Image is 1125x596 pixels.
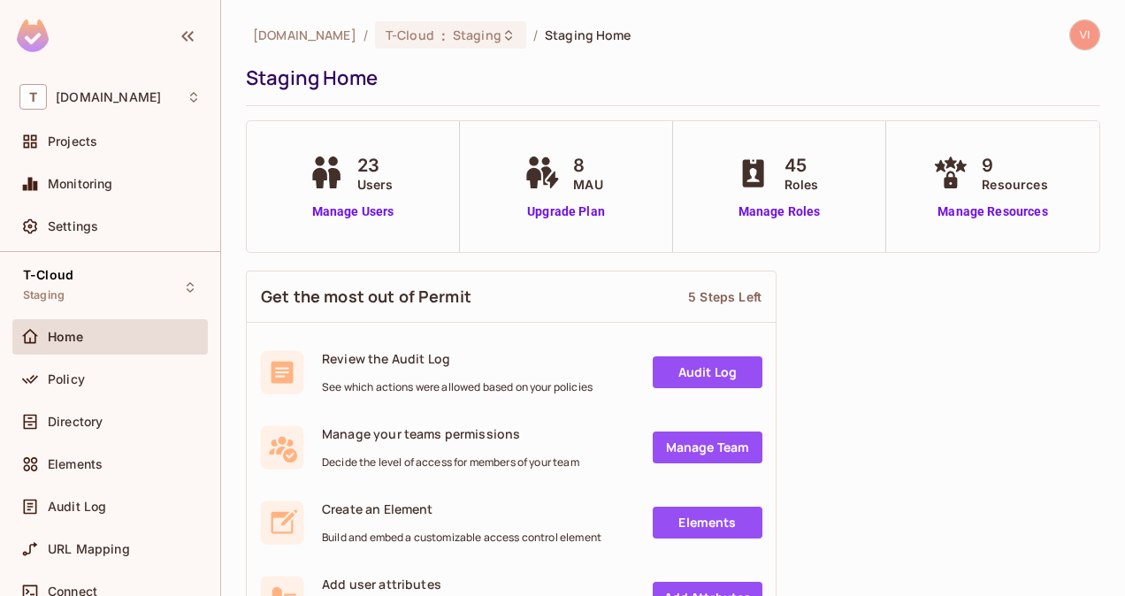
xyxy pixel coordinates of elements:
[48,330,84,344] span: Home
[653,507,762,539] a: Elements
[653,356,762,388] a: Audit Log
[322,380,593,394] span: See which actions were allowed based on your policies
[246,65,1091,91] div: Staging Home
[982,152,1047,179] span: 9
[23,288,65,302] span: Staging
[48,134,97,149] span: Projects
[784,152,819,179] span: 45
[23,268,73,282] span: T-Cloud
[929,202,1056,221] a: Manage Resources
[261,286,471,308] span: Get the most out of Permit
[453,27,501,43] span: Staging
[322,455,579,470] span: Decide the level of access for members of your team
[364,27,368,43] li: /
[17,19,49,52] img: SReyMgAAAABJRU5ErkJggg==
[982,175,1047,194] span: Resources
[322,531,601,545] span: Build and embed a customizable access control element
[357,152,394,179] span: 23
[520,202,611,221] a: Upgrade Plan
[48,177,113,191] span: Monitoring
[386,27,434,43] span: T-Cloud
[322,500,601,517] span: Create an Element
[731,202,828,221] a: Manage Roles
[48,372,85,386] span: Policy
[688,288,761,305] div: 5 Steps Left
[440,28,447,42] span: :
[545,27,631,43] span: Staging Home
[533,27,538,43] li: /
[653,432,762,463] a: Manage Team
[48,219,98,233] span: Settings
[48,500,106,514] span: Audit Log
[322,425,579,442] span: Manage your teams permissions
[1070,20,1099,50] img: vijay.chirivolu1@t-mobile.com
[253,27,356,43] span: the active workspace
[322,576,594,592] span: Add user attributes
[357,175,394,194] span: Users
[573,175,602,194] span: MAU
[322,350,593,367] span: Review the Audit Log
[48,542,130,556] span: URL Mapping
[56,90,161,104] span: Workspace: t-mobile.com
[573,152,602,179] span: 8
[48,415,103,429] span: Directory
[784,175,819,194] span: Roles
[48,457,103,471] span: Elements
[304,202,402,221] a: Manage Users
[19,84,47,110] span: T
